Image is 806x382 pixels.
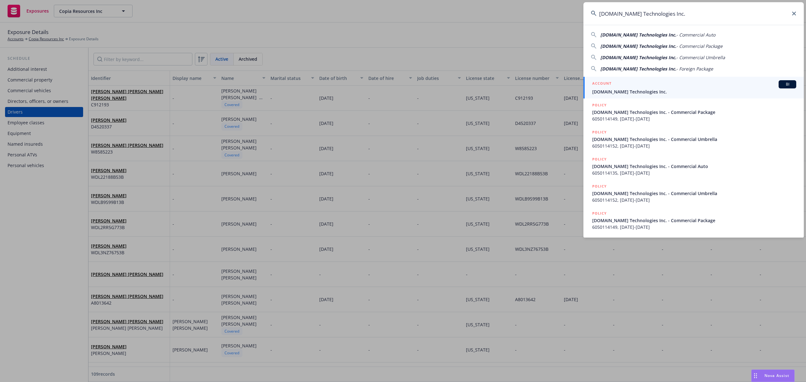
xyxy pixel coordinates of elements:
[592,163,796,170] span: [DOMAIN_NAME] Technologies Inc. - Commercial Auto
[583,77,804,98] a: ACCOUNTBI[DOMAIN_NAME] Technologies Inc.
[592,183,607,189] h5: POLICY
[592,136,796,143] span: [DOMAIN_NAME] Technologies Inc. - Commercial Umbrella
[676,54,725,60] span: - Commercial Umbrella
[676,32,715,38] span: - Commercial Auto
[592,217,796,224] span: [DOMAIN_NAME] Technologies Inc. - Commercial Package
[600,32,676,38] span: [DOMAIN_NAME] Technologies Inc.
[592,129,607,135] h5: POLICY
[676,43,723,49] span: - Commercial Package
[781,81,794,87] span: BI
[592,170,796,176] span: 6050114135, [DATE]-[DATE]
[592,190,796,197] span: [DOMAIN_NAME] Technologies Inc. - Commercial Umbrella
[764,373,789,378] span: Nova Assist
[592,197,796,203] span: 6050114152, [DATE]-[DATE]
[600,43,676,49] span: [DOMAIN_NAME] Technologies Inc.
[752,370,759,382] div: Drag to move
[592,80,611,88] h5: ACCOUNT
[592,210,607,216] h5: POLICY
[600,54,676,60] span: [DOMAIN_NAME] Technologies Inc.
[592,143,796,149] span: 6050114152, [DATE]-[DATE]
[583,126,804,153] a: POLICY[DOMAIN_NAME] Technologies Inc. - Commercial Umbrella6050114152, [DATE]-[DATE]
[592,115,796,122] span: 6050114149, [DATE]-[DATE]
[592,102,607,108] h5: POLICY
[583,180,804,207] a: POLICY[DOMAIN_NAME] Technologies Inc. - Commercial Umbrella6050114152, [DATE]-[DATE]
[676,66,713,72] span: - Foreign Package
[592,156,607,162] h5: POLICY
[583,2,804,25] input: Search...
[583,153,804,180] a: POLICY[DOMAIN_NAME] Technologies Inc. - Commercial Auto6050114135, [DATE]-[DATE]
[583,207,804,234] a: POLICY[DOMAIN_NAME] Technologies Inc. - Commercial Package6050114149, [DATE]-[DATE]
[600,66,676,72] span: [DOMAIN_NAME] Technologies Inc.
[583,98,804,126] a: POLICY[DOMAIN_NAME] Technologies Inc. - Commercial Package6050114149, [DATE]-[DATE]
[592,109,796,115] span: [DOMAIN_NAME] Technologies Inc. - Commercial Package
[592,88,796,95] span: [DOMAIN_NAME] Technologies Inc.
[592,224,796,230] span: 6050114149, [DATE]-[DATE]
[751,369,795,382] button: Nova Assist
